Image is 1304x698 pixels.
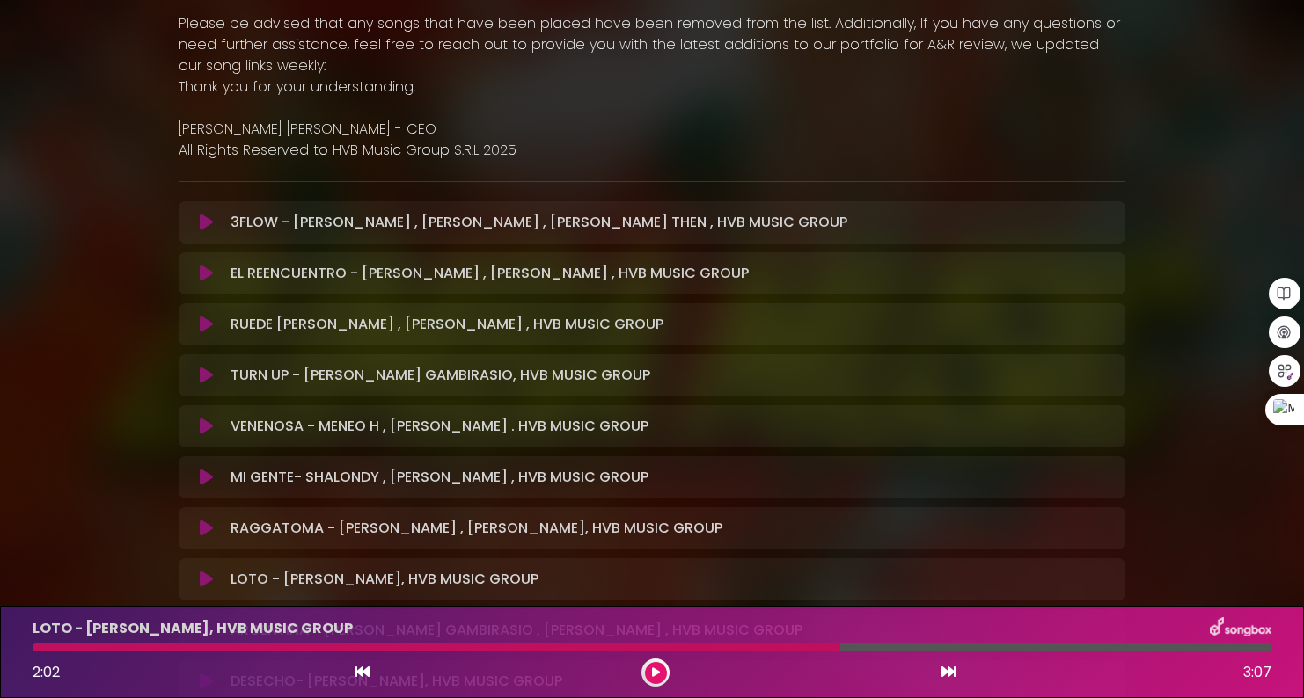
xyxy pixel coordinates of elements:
[179,140,1125,161] p: All Rights Reserved to HVB Music Group S.R.L 2025
[231,263,749,284] p: EL REENCUENTRO - [PERSON_NAME] , [PERSON_NAME] , HVB MUSIC GROUP
[33,618,353,639] p: LOTO - [PERSON_NAME], HVB MUSIC GROUP
[179,119,1125,140] p: [PERSON_NAME] [PERSON_NAME] - CEO
[1210,617,1271,640] img: songbox-logo-white.png
[231,467,648,488] p: MI GENTE- SHALONDY , [PERSON_NAME] , HVB MUSIC GROUP
[231,518,722,539] p: RAGGATOMA - [PERSON_NAME] , [PERSON_NAME], HVB MUSIC GROUP
[179,13,1125,76] p: Please be advised that any songs that have been placed have been removed from the list. Additiona...
[1243,662,1271,683] span: 3:07
[231,365,650,386] p: TURN UP - [PERSON_NAME] GAMBIRASIO, HVB MUSIC GROUP
[231,569,538,590] p: LOTO - [PERSON_NAME], HVB MUSIC GROUP
[33,662,60,682] span: 2:02
[179,76,1125,98] p: Thank you for your understanding.
[231,212,847,233] p: 3FLOW - [PERSON_NAME] , [PERSON_NAME] , [PERSON_NAME] THEN , HVB MUSIC GROUP
[231,416,648,437] p: VENENOSA - MENEO H , [PERSON_NAME] . HVB MUSIC GROUP
[231,314,663,335] p: RUEDE [PERSON_NAME] , [PERSON_NAME] , HVB MUSIC GROUP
